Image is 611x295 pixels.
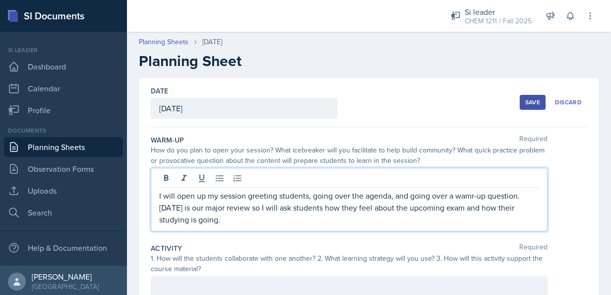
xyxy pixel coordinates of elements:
button: Discard [550,95,587,110]
div: [DATE] [202,37,222,47]
div: How do you plan to open your session? What icebreaker will you facilitate to help build community... [151,145,548,166]
div: Si leader [465,6,532,18]
a: Planning Sheets [139,37,188,47]
span: Required [519,135,548,145]
div: Discard [555,98,582,106]
button: Save [520,95,546,110]
a: Observation Forms [4,159,123,179]
a: Dashboard [4,57,123,76]
label: Date [151,86,168,96]
label: Activity [151,243,183,253]
a: Uploads [4,181,123,201]
div: Help & Documentation [4,238,123,258]
label: Warm-Up [151,135,184,145]
div: Save [525,98,540,106]
div: Documents [4,126,123,135]
div: CHEM 1211 / Fall 2025 [465,16,532,26]
div: [GEOGRAPHIC_DATA] [32,282,99,292]
h2: Planning Sheet [139,52,599,70]
p: I will open up my session greeting students, going over the agenda, and going over a wamr-up ques... [159,190,539,225]
div: 1. How will the students collaborate with one another? 2. What learning strategy will you use? 3.... [151,253,548,274]
span: Required [519,243,548,253]
a: Search [4,203,123,222]
a: Profile [4,100,123,120]
div: [PERSON_NAME] [32,272,99,282]
a: Planning Sheets [4,137,123,157]
a: Calendar [4,78,123,98]
div: Si leader [4,46,123,55]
